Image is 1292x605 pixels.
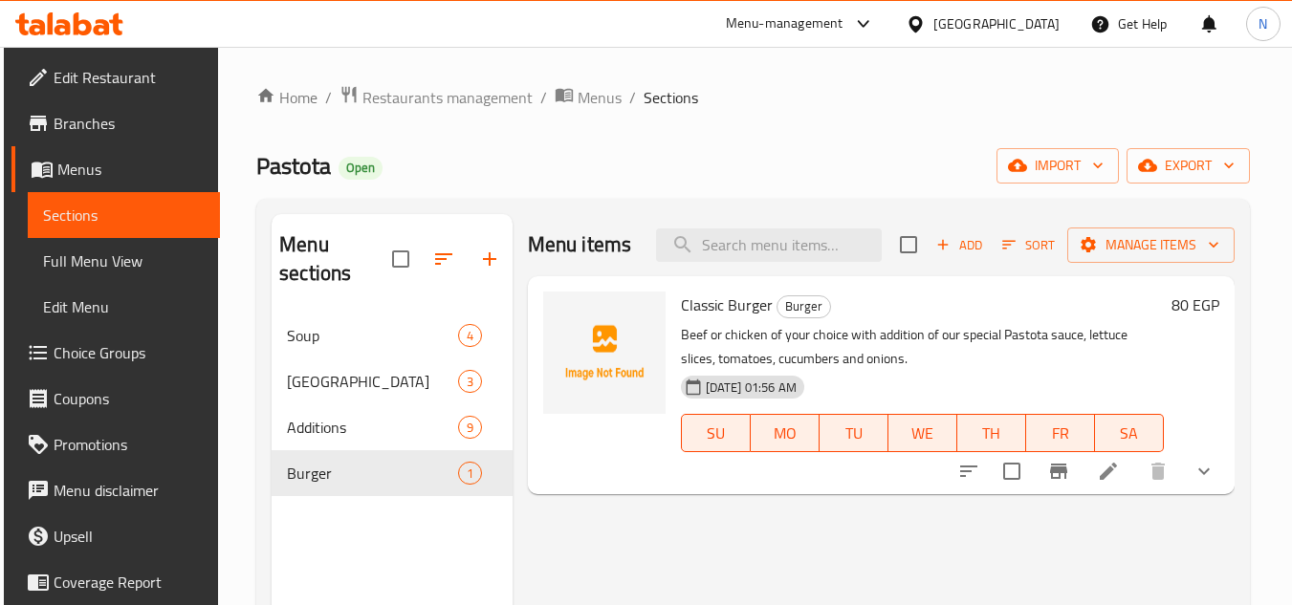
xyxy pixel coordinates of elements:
[11,54,220,100] a: Edit Restaurant
[287,416,457,439] span: Additions
[758,420,812,447] span: MO
[1135,448,1181,494] button: delete
[896,420,950,447] span: WE
[421,236,467,282] span: Sort sections
[28,238,220,284] a: Full Menu View
[698,378,804,397] span: [DATE] 01:56 AM
[992,451,1032,491] span: Select to update
[965,420,1018,447] span: TH
[57,158,205,181] span: Menus
[681,414,751,452] button: SU
[11,100,220,146] a: Branches
[1172,292,1219,318] h6: 80 EGP
[272,305,513,504] nav: Menu sections
[1103,420,1156,447] span: SA
[629,86,636,109] li: /
[888,225,929,265] span: Select section
[1083,233,1219,257] span: Manage items
[54,571,205,594] span: Coverage Report
[681,291,773,319] span: Classic Burger
[1036,448,1082,494] button: Branch-specific-item
[946,448,992,494] button: sort-choices
[1012,154,1104,178] span: import
[256,85,1249,110] nav: breadcrumb
[578,86,622,109] span: Menus
[644,86,698,109] span: Sections
[458,370,482,393] div: items
[54,433,205,456] span: Promotions
[43,295,205,318] span: Edit Menu
[54,341,205,364] span: Choice Groups
[1026,414,1095,452] button: FR
[996,148,1119,184] button: import
[287,370,457,393] div: Main Cours
[888,414,957,452] button: WE
[1181,448,1227,494] button: show more
[381,239,421,279] span: Select all sections
[54,387,205,410] span: Coupons
[933,13,1060,34] div: [GEOGRAPHIC_DATA]
[1097,460,1120,483] a: Edit menu item
[681,323,1164,371] p: Beef or chicken of your choice with addition of our special Pastota sauce, lettuce slices, tomato...
[751,414,820,452] button: MO
[777,295,830,317] span: Burger
[256,86,318,109] a: Home
[1259,13,1267,34] span: N
[820,414,888,452] button: TU
[540,86,547,109] li: /
[458,462,482,485] div: items
[827,420,881,447] span: TU
[459,373,481,391] span: 3
[272,313,513,358] div: Soup4
[11,559,220,605] a: Coverage Report
[272,358,513,404] div: [GEOGRAPHIC_DATA]3
[459,327,481,345] span: 4
[287,462,457,485] span: Burger
[54,525,205,548] span: Upsell
[325,86,332,109] li: /
[362,86,533,109] span: Restaurants management
[459,465,481,483] span: 1
[11,376,220,421] a: Coupons
[54,479,205,502] span: Menu disclaimer
[467,236,513,282] button: Add section
[272,404,513,450] div: Additions9
[656,228,882,262] input: search
[459,419,481,437] span: 9
[339,160,383,176] span: Open
[690,420,743,447] span: SU
[11,330,220,376] a: Choice Groups
[28,192,220,238] a: Sections
[726,12,843,35] div: Menu-management
[11,467,220,513] a: Menu disclaimer
[11,513,220,559] a: Upsell
[1002,234,1055,256] span: Sort
[997,230,1060,260] button: Sort
[543,292,666,414] img: Classic Burger
[990,230,1067,260] span: Sort items
[272,450,513,496] div: Burger1
[777,295,831,318] div: Burger
[11,421,220,467] a: Promotions
[279,230,392,288] h2: Menu sections
[1095,414,1164,452] button: SA
[1142,154,1235,178] span: export
[555,85,622,110] a: Menus
[957,414,1026,452] button: TH
[1127,148,1250,184] button: export
[929,230,990,260] button: Add
[1034,420,1087,447] span: FR
[43,204,205,227] span: Sections
[28,284,220,330] a: Edit Menu
[339,85,533,110] a: Restaurants management
[256,144,331,187] span: Pastota
[287,324,457,347] span: Soup
[287,370,457,393] span: [GEOGRAPHIC_DATA]
[54,66,205,89] span: Edit Restaurant
[339,157,383,180] div: Open
[43,249,205,272] span: Full Menu View
[54,112,205,135] span: Branches
[1067,227,1235,263] button: Manage items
